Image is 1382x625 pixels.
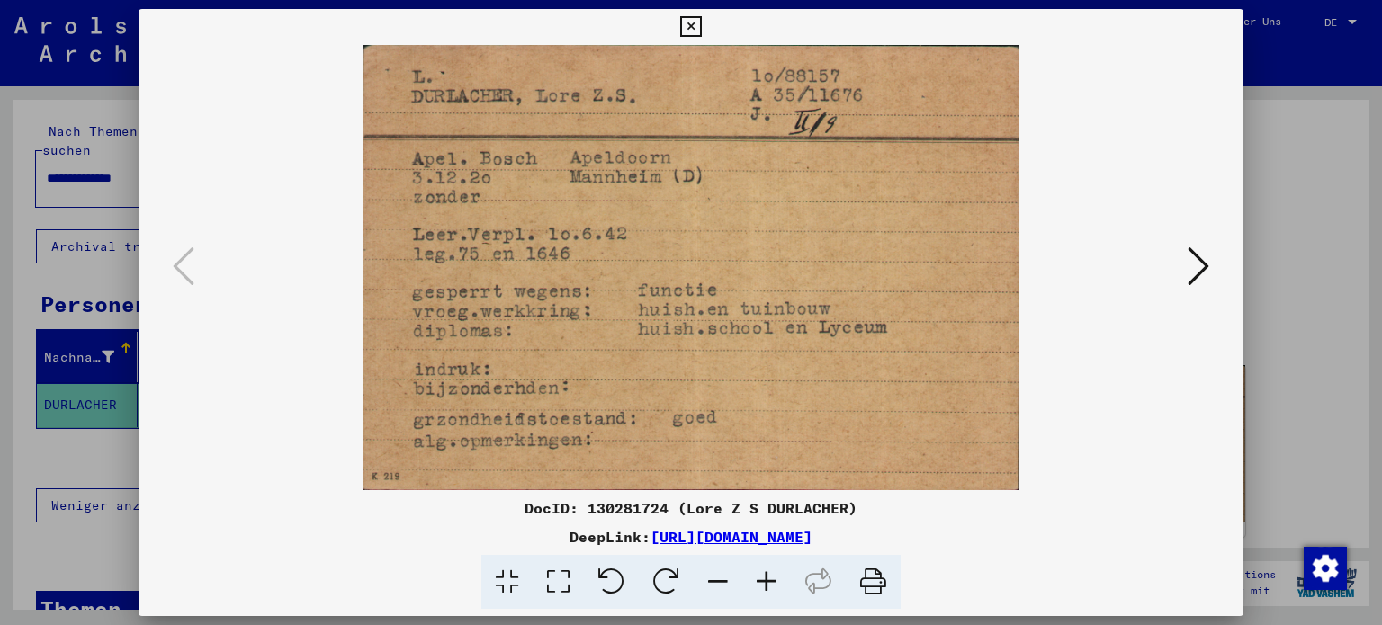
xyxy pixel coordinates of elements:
img: 001.jpg [200,45,1183,490]
div: Zustimmung ändern [1303,546,1346,589]
div: DocID: 130281724 (Lore Z S DURLACHER) [139,497,1244,519]
div: DeepLink: [139,526,1244,548]
img: Zustimmung ändern [1304,547,1347,590]
a: [URL][DOMAIN_NAME] [651,528,812,546]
